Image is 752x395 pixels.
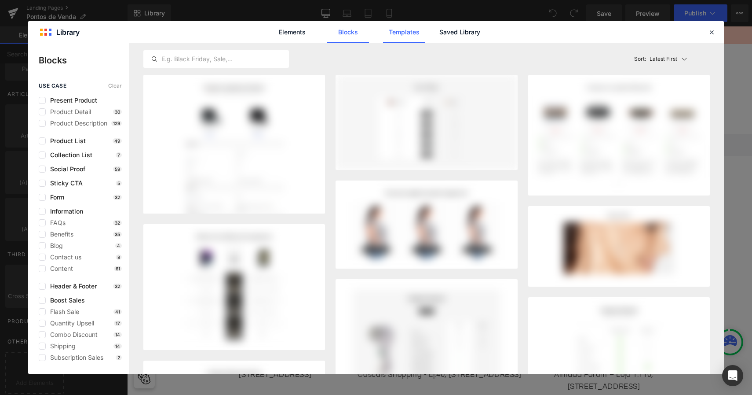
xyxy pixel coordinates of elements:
img: Auri Foods [297,26,328,56]
img: image [528,75,710,196]
p: 32 [113,195,122,200]
span: use case [39,83,66,89]
span: TERRA PURA CASCAIS [271,321,353,329]
p: 32 [113,220,122,225]
span: Cafés Funcionais [123,70,177,79]
span: Shipping [46,343,76,350]
span: Clear [108,83,122,89]
a: Saved Library [439,21,481,43]
span: Collection List [46,151,92,159]
img: Política de Cookies [11,345,23,358]
span: TERRA PURA ALMADA [436,321,517,329]
span: Proteínas Vegetais [458,70,516,79]
span: Blog [46,242,63,249]
div: Política de Cookies [7,341,28,362]
p: 14 [113,332,122,337]
b: TERRA [PERSON_NAME] [104,214,193,222]
span: Form [46,194,64,201]
span: Flash Sale [46,308,79,315]
p: Blocks [39,54,129,67]
span: Nutrição desportiva [260,70,323,79]
span: Information [46,208,83,215]
p: 59 [113,166,122,172]
input: E.g. Black Friday, Sale,... [144,54,288,64]
p: 61 [114,266,122,271]
span: Subscription Sales [46,354,103,361]
span: TERRA PURA FARO [442,214,511,222]
a: Ajuda [313,85,343,104]
a: Proteínas Vegetais [452,65,522,84]
span: Saúde e Bem-Estar [188,70,249,79]
p: 8 [116,255,122,260]
img: image [336,181,517,269]
p: 5 [116,181,122,186]
div: Open Intercom Messenger [722,365,743,386]
p: 4 [115,243,122,248]
p: 8009-020 [GEOGRAPHIC_DATA] [408,272,546,284]
a: Elements [271,21,313,43]
span: Social Proof [46,166,85,173]
img: image [528,206,710,287]
p: 49 [113,138,122,144]
span: Boost Sales [46,297,85,304]
p: Centro Comercial [GEOGRAPHIC_DATA], Loja nº 0.02, EN 125Km 103, [408,236,546,272]
a: Saúde e Bem-Estar [183,65,255,84]
p: 7 [116,152,122,158]
span: / [30,135,37,148]
a: Saúde da Mulher [328,65,392,84]
a: Templates [383,21,425,43]
span: TERRA PURA BENFICA [107,321,189,329]
p: Latest First [650,55,677,63]
span: Quantity Upsell [46,320,94,327]
span: Product Detail [46,108,91,115]
button: Latest FirstSort:Latest First [631,43,710,75]
button: Política de Cookies [9,344,25,359]
span: Sort: [634,56,646,62]
p: 41 [113,309,122,314]
span: Combo Discount [46,331,98,338]
span: Contact us [46,254,81,261]
a: Blocks [327,21,369,43]
a: By Alê [282,85,313,104]
p: [STREET_ADDRESS] [66,343,230,354]
a: Nutrição desportiva [255,65,328,84]
summary: Colagénios [65,65,117,84]
span: Content [46,265,73,272]
a: Kit's Auri [522,65,561,84]
p: Almada Forum – Loja 1.110, [STREET_ADDRESS] [394,343,559,366]
p: 2 [116,355,122,360]
span: Benefits [46,231,73,238]
span: Proteínas Whey [398,70,447,79]
span: By Alê [288,90,307,98]
a: Home [9,135,30,148]
span: Sticky CTA [46,180,83,187]
p: 30 [113,109,122,114]
span: Product Description [46,120,107,127]
p: [GEOGRAPHIC_DATA], [STREET_ADDRESS] [GEOGRAPHIC_DATA], 1500-392 [GEOGRAPHIC_DATA] [79,236,217,284]
span: Ajuda [318,90,337,98]
span: Kit's Auri [527,70,555,79]
img: image [143,75,325,257]
span: Present Product [46,97,97,104]
p: 14 [113,343,122,349]
img: image [336,75,517,170]
p: 17 [114,321,122,326]
span: Colagénios [70,70,105,79]
b: TERRA PURA TELHEIRAS [268,226,358,234]
span: Saúde da Mulher [334,70,387,79]
p: 32 [113,284,122,289]
a: Cafés Funcionais [117,65,183,84]
span: FAQs [46,219,66,226]
p: 35 [113,232,122,237]
span: Header & Footer [46,283,97,290]
p: Centro Comercial Continente de Telheiras, Av. [STREET_ADDRESS] [244,248,382,272]
a: Proteínas Whey [392,65,452,84]
p: Cascais Shopping - Lj.40, [STREET_ADDRESS] [230,343,395,354]
img: image [143,224,325,350]
summary: Pesquisar [58,31,79,52]
span: Product List [46,137,86,144]
p: 129 [111,121,122,126]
